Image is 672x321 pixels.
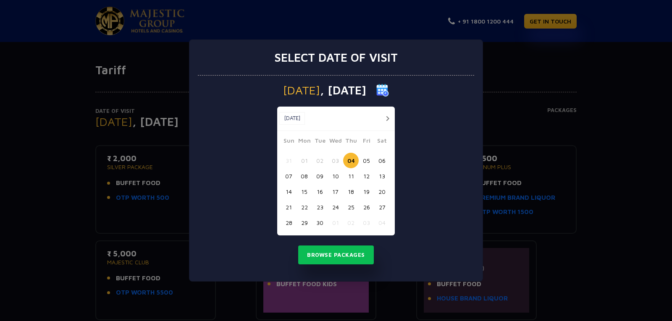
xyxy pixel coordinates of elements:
[312,199,328,215] button: 23
[328,215,343,230] button: 01
[374,168,390,184] button: 13
[281,215,297,230] button: 28
[274,50,398,65] h3: Select date of visit
[374,136,390,148] span: Sat
[283,84,320,96] span: [DATE]
[328,199,343,215] button: 24
[297,136,312,148] span: Mon
[359,215,374,230] button: 03
[343,199,359,215] button: 25
[320,84,366,96] span: , [DATE]
[343,215,359,230] button: 02
[359,153,374,168] button: 05
[374,153,390,168] button: 06
[297,184,312,199] button: 15
[279,112,305,125] button: [DATE]
[328,153,343,168] button: 03
[298,245,374,265] button: Browse Packages
[374,184,390,199] button: 20
[343,153,359,168] button: 04
[281,153,297,168] button: 31
[376,84,389,97] img: calender icon
[343,184,359,199] button: 18
[312,153,328,168] button: 02
[281,136,297,148] span: Sun
[328,136,343,148] span: Wed
[374,215,390,230] button: 04
[374,199,390,215] button: 27
[297,168,312,184] button: 08
[297,199,312,215] button: 22
[312,215,328,230] button: 30
[328,168,343,184] button: 10
[359,168,374,184] button: 12
[359,199,374,215] button: 26
[312,184,328,199] button: 16
[312,168,328,184] button: 09
[343,136,359,148] span: Thu
[297,153,312,168] button: 01
[281,168,297,184] button: 07
[359,136,374,148] span: Fri
[312,136,328,148] span: Tue
[281,199,297,215] button: 21
[281,184,297,199] button: 14
[343,168,359,184] button: 11
[359,184,374,199] button: 19
[328,184,343,199] button: 17
[297,215,312,230] button: 29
